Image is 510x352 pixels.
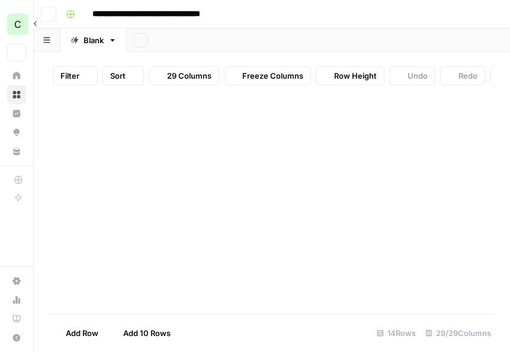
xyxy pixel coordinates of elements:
button: Freeze Columns [224,66,311,85]
span: Filter [60,70,79,82]
span: Undo [408,70,428,82]
a: Browse [7,85,26,104]
button: Undo [389,66,435,85]
div: 29/29 Columns [421,324,496,343]
div: 14 Rows [372,324,421,343]
span: C [14,17,21,31]
div: Blank [84,34,104,46]
button: 29 Columns [149,66,219,85]
button: Sort [102,66,144,85]
span: 29 Columns [167,70,211,82]
button: Filter [53,66,98,85]
span: Redo [458,70,477,82]
button: Add 10 Rows [105,324,178,343]
a: Learning Hub [7,309,26,328]
span: Add 10 Rows [123,327,171,339]
a: Usage [7,290,26,309]
span: Sort [110,70,126,82]
button: Help + Support [7,328,26,347]
span: Freeze Columns [242,70,303,82]
button: Workspace: Chris's Workspace [7,9,26,39]
a: Insights [7,104,26,123]
span: Row Height [334,70,377,82]
a: Your Data [7,142,26,161]
a: Blank [60,28,127,52]
button: Add Row [48,324,105,343]
button: Row Height [316,66,384,85]
span: Add Row [66,327,98,339]
a: Opportunities [7,123,26,142]
a: Home [7,66,26,85]
a: Settings [7,272,26,290]
button: Redo [440,66,485,85]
